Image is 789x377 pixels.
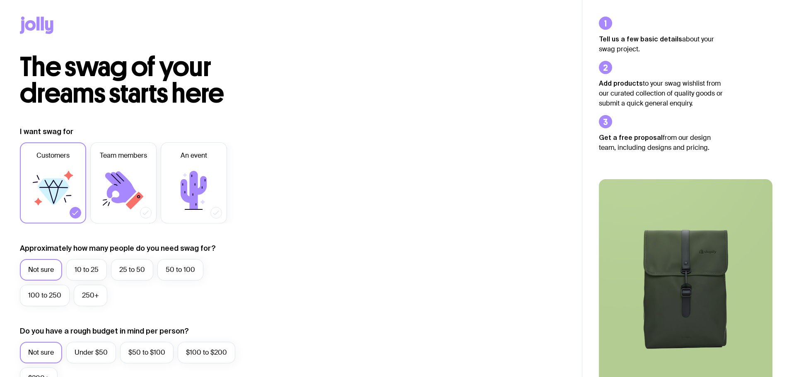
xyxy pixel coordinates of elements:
[20,342,62,363] label: Not sure
[120,342,174,363] label: $50 to $100
[157,259,203,281] label: 50 to 100
[20,326,189,336] label: Do you have a rough budget in mind per person?
[20,259,62,281] label: Not sure
[599,35,682,43] strong: Tell us a few basic details
[599,79,643,87] strong: Add products
[74,285,107,306] label: 250+
[66,342,116,363] label: Under $50
[66,259,107,281] label: 10 to 25
[100,151,147,161] span: Team members
[20,50,224,110] span: The swag of your dreams starts here
[178,342,235,363] label: $100 to $200
[599,132,723,153] p: from our design team, including designs and pricing.
[111,259,153,281] label: 25 to 50
[20,243,216,253] label: Approximately how many people do you need swag for?
[36,151,70,161] span: Customers
[20,285,70,306] label: 100 to 250
[599,78,723,108] p: to your swag wishlist from our curated collection of quality goods or submit a quick general enqu...
[20,127,73,137] label: I want swag for
[599,34,723,54] p: about your swag project.
[181,151,207,161] span: An event
[599,134,663,141] strong: Get a free proposal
